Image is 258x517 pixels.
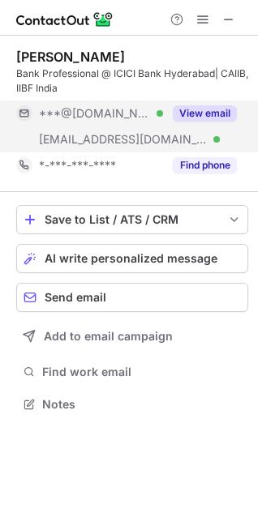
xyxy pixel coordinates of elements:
[173,105,237,122] button: Reveal Button
[16,283,248,312] button: Send email
[16,361,248,383] button: Find work email
[39,106,151,121] span: ***@[DOMAIN_NAME]
[42,365,242,379] span: Find work email
[16,66,248,96] div: Bank Professional @ ICICI Bank Hyderabad| CAIIB, IIBF India
[39,132,208,147] span: [EMAIL_ADDRESS][DOMAIN_NAME]
[16,244,248,273] button: AI write personalized message
[16,205,248,234] button: save-profile-one-click
[42,397,242,412] span: Notes
[16,393,248,416] button: Notes
[16,49,125,65] div: [PERSON_NAME]
[16,322,248,351] button: Add to email campaign
[45,252,217,265] span: AI write personalized message
[45,213,220,226] div: Save to List / ATS / CRM
[16,10,114,29] img: ContactOut v5.3.10
[173,157,237,173] button: Reveal Button
[44,330,173,343] span: Add to email campaign
[45,291,106,304] span: Send email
